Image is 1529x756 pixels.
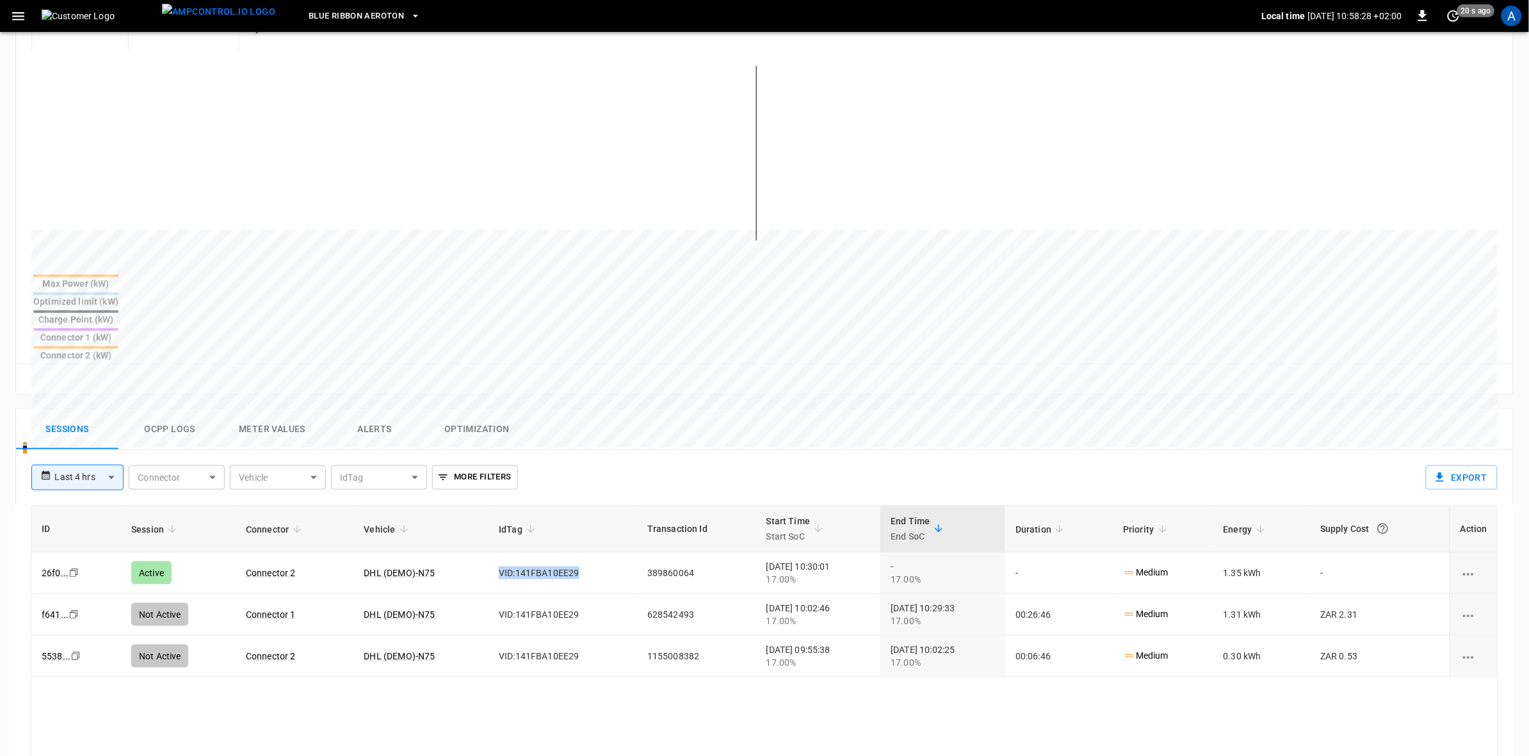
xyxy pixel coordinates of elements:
[42,10,157,22] img: Customer Logo
[1320,517,1439,540] div: Supply Cost
[766,656,871,669] div: 17.00%
[54,465,124,490] div: Last 4 hrs
[766,529,811,544] p: Start SoC
[303,4,426,29] button: Blue Ribbon Aeroton
[637,506,756,552] th: Transaction Id
[31,506,121,552] th: ID
[891,513,946,544] span: End TimeEnd SoC
[1224,522,1269,537] span: Energy
[432,465,517,490] button: More Filters
[364,651,435,661] a: DHL (DEMO)-N75
[1450,506,1498,552] th: Action
[637,636,756,677] td: 1155008382
[131,645,189,668] div: Not Active
[766,643,871,669] div: [DATE] 09:55:38
[1123,522,1170,537] span: Priority
[309,9,404,24] span: Blue Ribbon Aeroton
[891,513,930,544] div: End Time
[766,513,811,544] div: Start Time
[1261,10,1306,22] p: Local time
[499,522,539,537] span: IdTag
[1015,522,1068,537] span: Duration
[891,643,995,669] div: [DATE] 10:02:25
[1460,567,1487,579] div: charging session options
[31,506,1498,677] table: sessions table
[118,409,221,450] button: Ocpp logs
[1213,636,1311,677] td: 0.30 kWh
[891,656,995,669] div: 17.00%
[1443,6,1464,26] button: set refresh interval
[1005,636,1113,677] td: 00:06:46
[891,529,930,544] p: End SoC
[246,522,305,537] span: Connector
[364,522,412,537] span: Vehicle
[70,649,83,663] div: copy
[16,409,118,450] button: Sessions
[131,522,181,537] span: Session
[1371,517,1395,540] button: The cost of your charging session based on your supply rates
[489,636,637,677] td: VID:141FBA10EE29
[246,651,296,661] a: Connector 2
[1460,650,1487,663] div: charging session options
[323,409,426,450] button: Alerts
[1426,465,1498,490] button: Export
[162,4,275,20] img: ampcontrol.io logo
[1457,4,1495,17] span: 20 s ago
[1123,649,1169,663] p: Medium
[1460,608,1487,621] div: charging session options
[1308,10,1402,22] p: [DATE] 10:58:28 +02:00
[426,409,528,450] button: Optimization
[1310,636,1450,677] td: ZAR 0.53
[221,409,323,450] button: Meter Values
[766,513,827,544] span: Start TimeStart SoC
[1501,6,1522,26] div: profile-icon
